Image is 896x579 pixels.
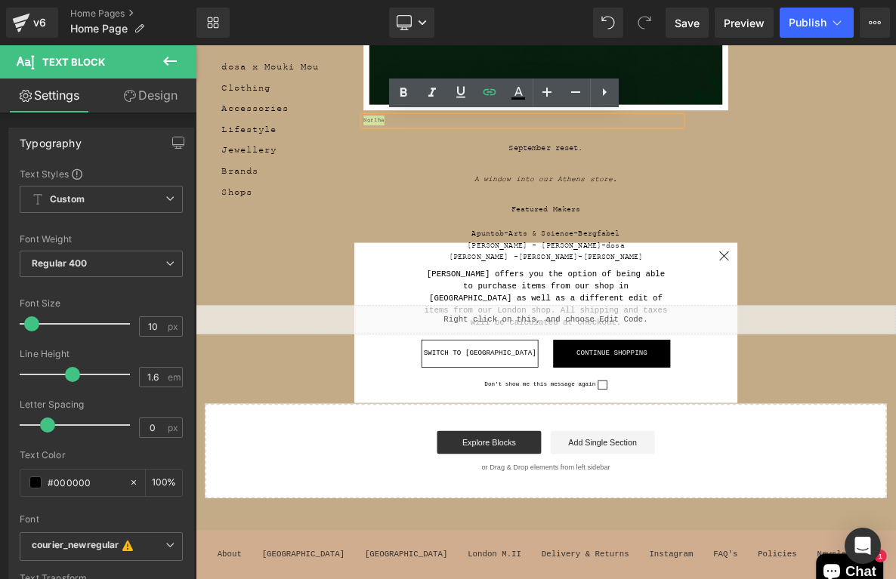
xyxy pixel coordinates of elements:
[629,8,660,38] button: Redo
[505,269,584,286] a: [PERSON_NAME]
[463,504,599,534] a: Add Single Section
[32,257,88,269] b: Regular 400
[20,399,183,410] div: Letter Spacing
[593,8,623,38] button: Undo
[20,514,183,525] div: Font
[20,168,183,180] div: Text Styles
[360,239,403,255] a: Apuntob
[280,239,635,271] p: - - -
[36,546,878,556] p: or Drag & Drop elements from left sidebar
[860,8,890,38] button: More
[499,239,554,255] a: Bergfabel
[20,450,183,460] div: Text Color
[48,474,122,491] input: Color
[32,539,119,554] i: courier_newregular
[280,270,635,286] p: -
[70,23,128,35] span: Home Page
[196,8,230,38] a: New Library
[280,128,635,144] p: September reset.
[409,239,493,255] a: Arts & Science
[168,372,181,382] span: em
[363,168,551,185] i: A window into our Athens store.
[715,8,774,38] a: Preview
[354,254,530,271] a: [PERSON_NAME] - [PERSON_NAME]
[70,8,196,20] a: Home Pages
[168,423,181,433] span: px
[6,8,58,38] a: v6
[20,298,183,309] div: Font Size
[168,322,181,331] span: px
[315,504,451,534] a: Explore Blocks
[845,528,881,564] div: Open Intercom Messenger
[219,92,246,105] a: Norlha
[20,349,183,359] div: Line Height
[789,17,826,29] span: Publish
[536,254,560,271] a: dosa
[101,79,199,112] a: Design
[421,269,499,286] a: [PERSON_NAME]
[42,56,105,68] span: Text Block
[724,15,765,31] span: Preview
[30,13,49,32] div: v6
[146,470,182,496] div: %
[675,15,700,31] span: Save
[330,269,421,286] a: [PERSON_NAME] -
[20,234,183,245] div: Font Weight
[280,192,635,223] p: Featured Makers
[50,193,85,206] b: Custom
[780,8,854,38] button: Publish
[20,128,82,149] div: Typography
